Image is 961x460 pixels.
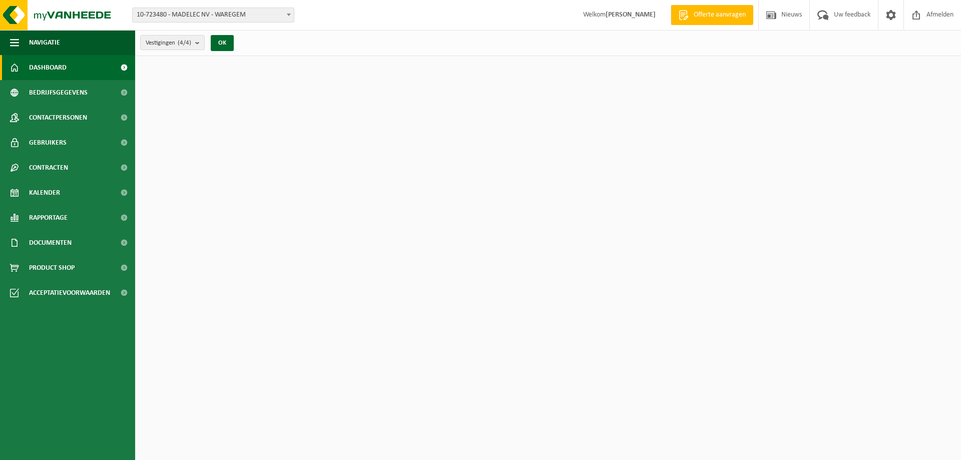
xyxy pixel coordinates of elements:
[140,35,205,50] button: Vestigingen(4/4)
[29,230,72,255] span: Documenten
[671,5,753,25] a: Offerte aanvragen
[691,10,748,20] span: Offerte aanvragen
[29,180,60,205] span: Kalender
[29,280,110,305] span: Acceptatievoorwaarden
[132,8,294,23] span: 10-723480 - MADELEC NV - WAREGEM
[29,30,60,55] span: Navigatie
[29,130,67,155] span: Gebruikers
[29,105,87,130] span: Contactpersonen
[146,36,191,51] span: Vestigingen
[606,11,656,19] strong: [PERSON_NAME]
[29,55,67,80] span: Dashboard
[29,205,68,230] span: Rapportage
[133,8,294,22] span: 10-723480 - MADELEC NV - WAREGEM
[29,255,75,280] span: Product Shop
[29,80,88,105] span: Bedrijfsgegevens
[211,35,234,51] button: OK
[29,155,68,180] span: Contracten
[178,40,191,46] count: (4/4)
